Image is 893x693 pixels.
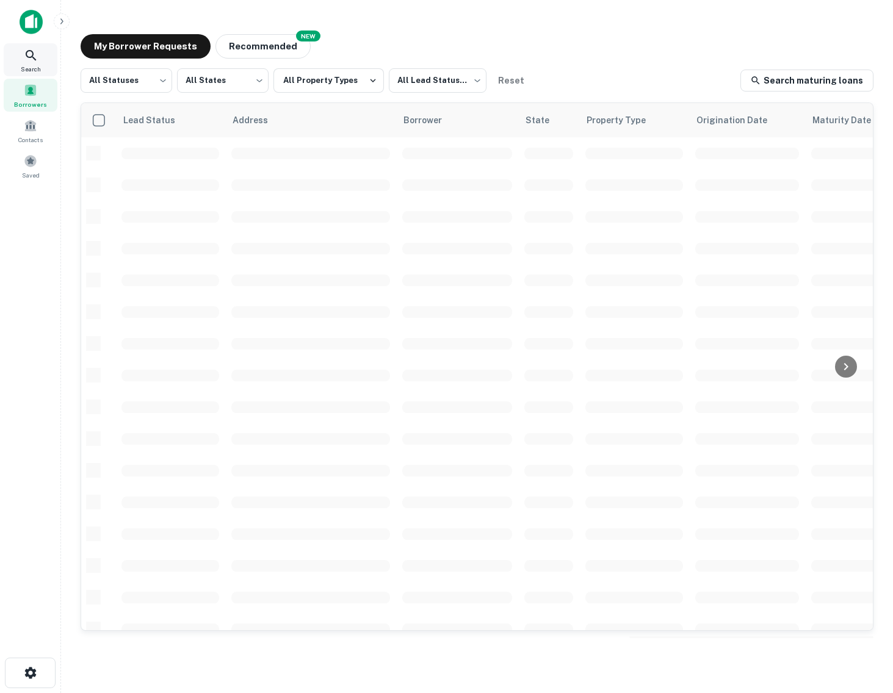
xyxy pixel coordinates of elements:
[273,68,384,93] button: All Property Types
[4,43,57,76] a: Search
[396,103,518,137] th: Borrower
[123,113,191,127] span: Lead Status
[4,114,57,147] a: Contacts
[4,149,57,182] a: Saved
[403,113,458,127] span: Borrower
[389,65,486,96] div: All Lead Statuses
[18,135,43,145] span: Contacts
[81,65,172,96] div: All Statuses
[21,64,41,74] span: Search
[740,70,873,92] a: Search maturing loans
[14,99,47,109] span: Borrowers
[812,113,883,127] div: Maturity dates displayed may be estimated. Please contact the lender for the most accurate maturi...
[177,65,269,96] div: All States
[233,113,284,127] span: Address
[20,10,43,34] img: capitalize-icon.png
[4,79,57,112] a: Borrowers
[491,68,530,93] button: Reset
[696,113,783,127] span: Origination Date
[689,103,805,137] th: Origination Date
[296,31,320,41] div: NEW
[225,103,396,137] th: Address
[526,113,565,127] span: State
[215,34,311,59] button: Recommended
[812,113,871,127] h6: Maturity Date
[22,170,40,180] span: Saved
[518,103,579,137] th: State
[81,34,211,59] button: My Borrower Requests
[115,103,225,137] th: Lead Status
[587,113,662,127] span: Property Type
[579,103,689,137] th: Property Type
